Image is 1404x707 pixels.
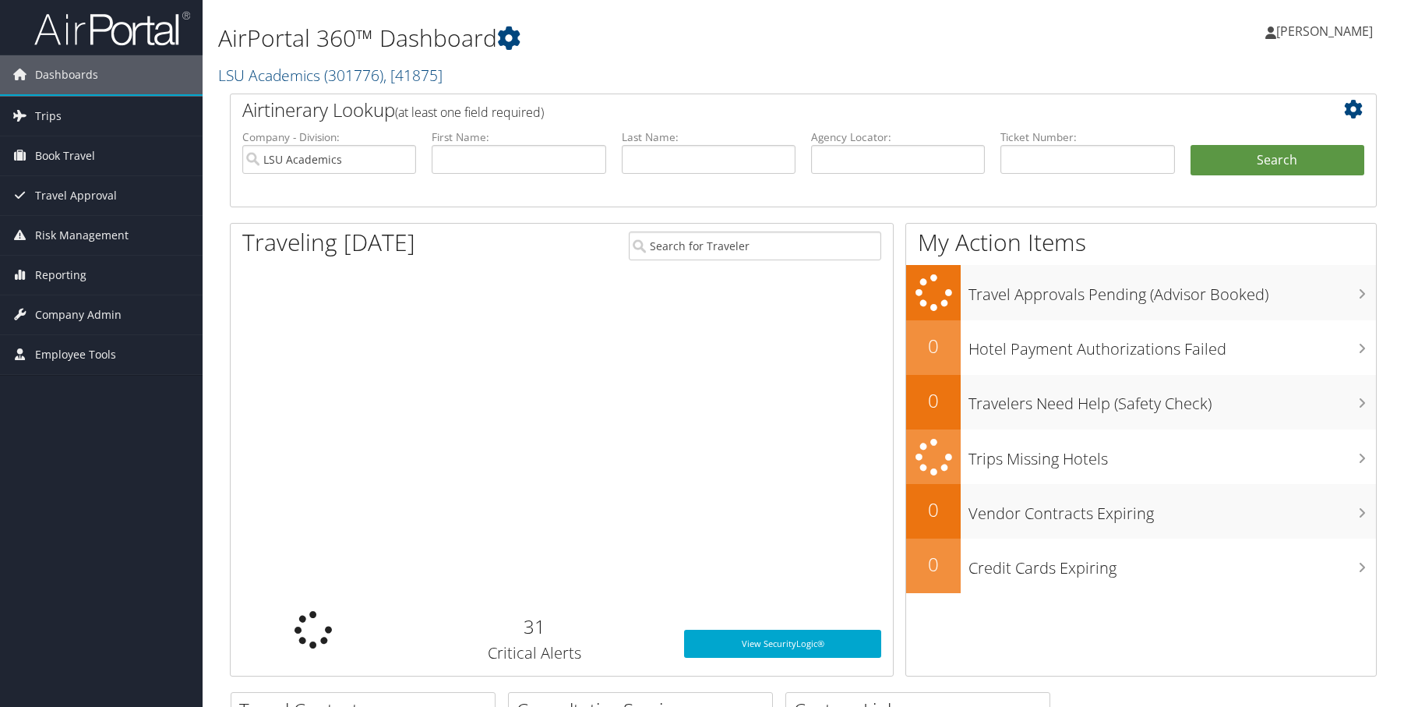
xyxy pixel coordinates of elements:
[968,331,1376,360] h3: Hotel Payment Authorizations Failed
[811,129,985,145] label: Agency Locator:
[383,65,443,86] span: , [ 41875 ]
[968,276,1376,306] h3: Travel Approvals Pending (Advisor Booked)
[35,216,129,255] span: Risk Management
[906,320,1376,375] a: 0Hotel Payment Authorizations Failed
[35,335,116,374] span: Employee Tools
[906,265,1376,320] a: Travel Approvals Pending (Advisor Booked)
[242,226,415,259] h1: Traveling [DATE]
[622,129,795,145] label: Last Name:
[906,333,961,359] h2: 0
[35,55,98,94] span: Dashboards
[906,551,961,578] h2: 0
[34,10,190,47] img: airportal-logo.png
[1276,23,1373,40] span: [PERSON_NAME]
[1000,129,1174,145] label: Ticket Number:
[968,385,1376,415] h3: Travelers Need Help (Safety Check)
[1265,8,1388,55] a: [PERSON_NAME]
[35,295,122,334] span: Company Admin
[968,495,1376,525] h3: Vendor Contracts Expiring
[629,232,881,260] input: Search for Traveler
[968,550,1376,579] h3: Credit Cards Expiring
[906,375,1376,430] a: 0Travelers Need Help (Safety Check)
[242,97,1269,123] h2: Airtinerary Lookup
[684,630,881,658] a: View SecurityLogic®
[906,430,1376,485] a: Trips Missing Hotels
[395,104,544,121] span: (at least one field required)
[1191,145,1364,176] button: Search
[35,136,95,175] span: Book Travel
[906,539,1376,593] a: 0Credit Cards Expiring
[906,387,961,414] h2: 0
[408,642,661,664] h3: Critical Alerts
[218,22,998,55] h1: AirPortal 360™ Dashboard
[906,226,1376,259] h1: My Action Items
[35,256,86,295] span: Reporting
[968,440,1376,470] h3: Trips Missing Hotels
[324,65,383,86] span: ( 301776 )
[242,129,416,145] label: Company - Division:
[906,497,961,523] h2: 0
[35,97,62,136] span: Trips
[432,129,605,145] label: First Name:
[35,176,117,215] span: Travel Approval
[218,65,443,86] a: LSU Academics
[408,613,661,640] h2: 31
[906,484,1376,539] a: 0Vendor Contracts Expiring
